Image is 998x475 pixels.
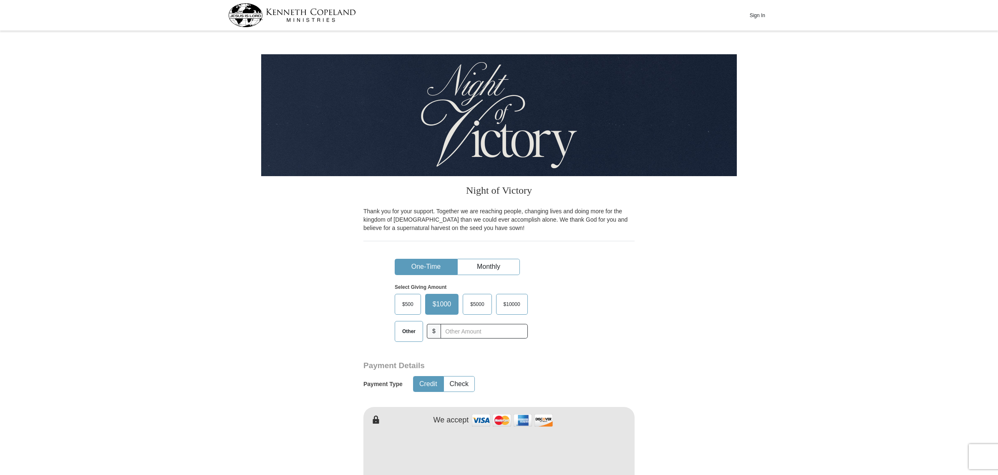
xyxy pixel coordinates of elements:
button: Credit [413,376,443,392]
span: $10000 [499,298,524,311]
button: Sign In [745,9,770,22]
strong: Select Giving Amount [395,284,446,290]
input: Other Amount [441,324,528,339]
img: credit cards accepted [471,411,554,429]
h4: We accept [433,416,469,425]
p: Thank you for your support. Together we are reaching people, changing lives and doing more for th... [363,207,635,232]
span: Other [398,325,420,338]
span: $ [427,324,441,339]
span: $1000 [428,298,456,311]
span: $500 [398,298,418,311]
button: Monthly [458,259,519,275]
button: Check [444,376,474,392]
h5: Payment Type [363,381,403,388]
img: kcm-header-logo.svg [228,3,356,27]
h3: Night of Victory [363,176,635,207]
h3: Payment Details [363,361,576,371]
button: One-Time [395,259,457,275]
span: $5000 [466,298,488,311]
